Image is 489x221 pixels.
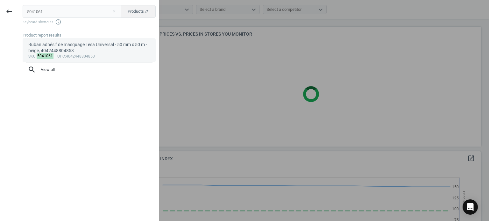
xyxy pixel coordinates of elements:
div: : :4042448804853 [28,54,150,59]
span: sku [28,54,36,59]
button: Close [109,9,119,14]
button: Productsswap_horiz [121,5,156,18]
div: Open Intercom Messenger [463,199,478,215]
input: Enter the SKU or product name [23,5,122,18]
span: View all [28,66,151,74]
span: Products [128,9,149,14]
i: info_outline [55,19,61,25]
i: search [28,66,36,74]
button: searchView all [23,63,156,77]
span: Keyboard shortcuts [23,19,156,25]
mark: 5041061 [37,53,54,59]
button: keyboard_backspace [2,4,17,19]
span: upc [57,54,65,59]
i: keyboard_backspace [5,8,13,15]
i: swap_horiz [144,9,149,14]
div: Ruban adhésif de masquage Tesa Universal - 50 mm x 50 m - beige, 4042448804853 [28,42,150,54]
div: Product report results [23,32,159,38]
